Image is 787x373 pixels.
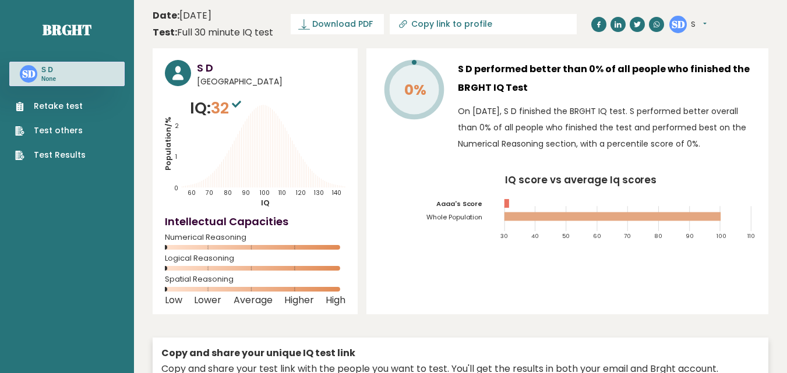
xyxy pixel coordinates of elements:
[655,232,663,240] tspan: 80
[15,149,86,161] a: Test Results
[333,189,342,197] tspan: 140
[312,18,373,30] span: Download PDF
[190,97,244,120] p: IQ:
[163,117,173,170] tspan: Population/%
[153,9,179,22] b: Date:
[197,76,345,88] span: [GEOGRAPHIC_DATA]
[43,20,91,39] a: Brght
[153,9,211,23] time: [DATE]
[686,232,694,240] tspan: 90
[175,152,177,161] tspan: 1
[436,199,483,208] tspan: Aaaa's Score
[260,189,270,197] tspan: 100
[594,232,602,240] tspan: 60
[234,298,273,303] span: Average
[15,100,86,112] a: Retake test
[175,122,179,130] tspan: 2
[153,26,273,40] div: Full 30 minute IQ test
[717,232,726,240] tspan: 100
[188,189,196,197] tspan: 60
[314,189,324,197] tspan: 130
[672,17,685,30] text: SD
[297,189,306,197] tspan: 120
[242,189,250,197] tspan: 90
[458,103,756,152] p: On [DATE], S D finished the BRGHT IQ test. S performed better overall than 0% of all people who f...
[501,232,509,240] tspan: 30
[41,65,56,74] h3: S D
[284,298,314,303] span: Higher
[165,214,345,229] h4: Intellectual Capacities
[563,232,570,240] tspan: 50
[165,256,345,261] span: Logical Reasoning
[15,125,86,137] a: Test others
[165,298,182,303] span: Low
[197,60,345,76] h3: S D
[165,277,345,282] span: Spatial Reasoning
[153,26,177,39] b: Test:
[206,189,214,197] tspan: 70
[326,298,345,303] span: High
[161,346,760,360] div: Copy and share your unique IQ test link
[41,75,56,83] p: None
[747,232,755,240] tspan: 110
[224,189,232,197] tspan: 80
[691,19,707,30] button: S
[262,198,270,208] tspan: IQ
[505,173,657,187] tspan: IQ score vs average Iq scores
[165,235,345,240] span: Numerical Reasoning
[22,67,36,80] text: SD
[279,189,287,197] tspan: 110
[532,232,539,240] tspan: 40
[211,97,244,119] span: 32
[458,60,756,97] h3: S D performed better than 0% of all people who finished the BRGHT IQ Test
[624,232,631,240] tspan: 70
[404,80,426,100] tspan: 0%
[426,212,483,222] tspan: Whole Population
[194,298,221,303] span: Lower
[291,14,384,34] a: Download PDF
[174,184,178,193] tspan: 0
